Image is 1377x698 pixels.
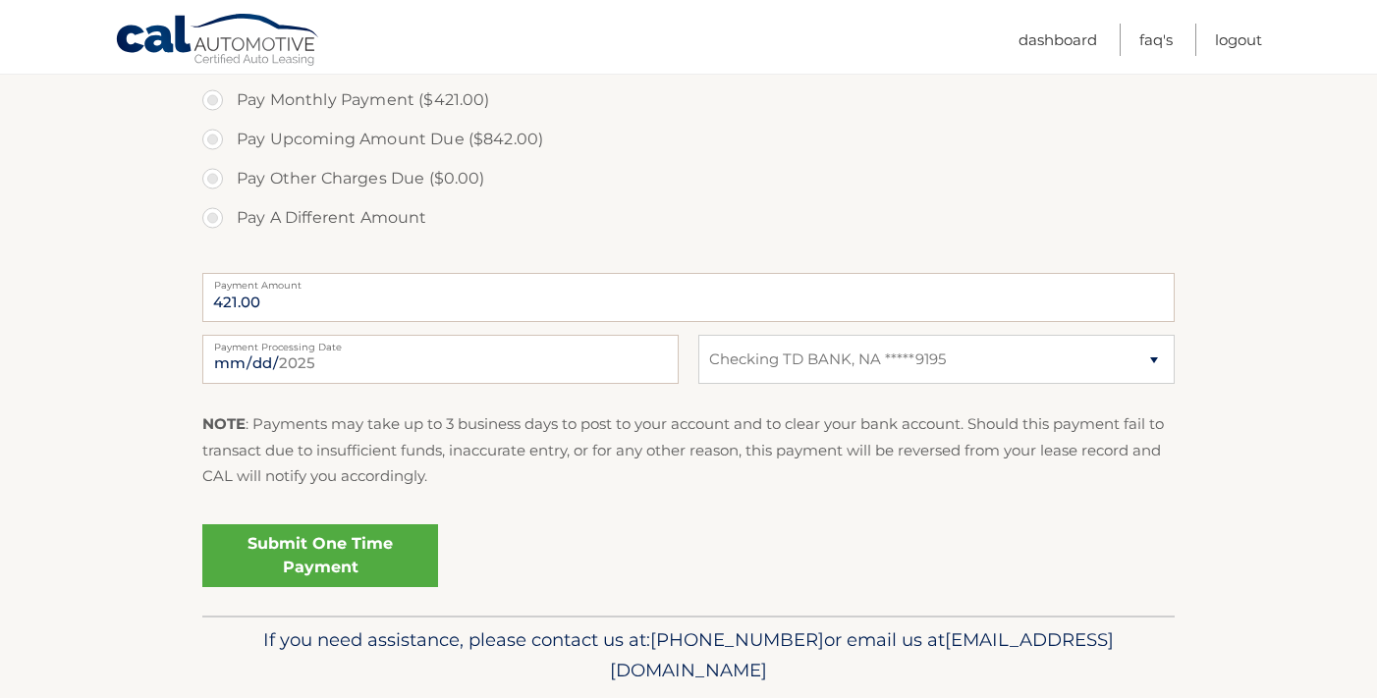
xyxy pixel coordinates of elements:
input: Payment Amount [202,273,1175,322]
a: FAQ's [1139,24,1173,56]
label: Payment Amount [202,273,1175,289]
label: Pay Upcoming Amount Due ($842.00) [202,120,1175,159]
a: Dashboard [1019,24,1097,56]
a: Submit One Time Payment [202,524,438,587]
label: Payment Processing Date [202,335,679,350]
label: Pay Other Charges Due ($0.00) [202,159,1175,198]
a: Cal Automotive [115,13,321,70]
span: [PHONE_NUMBER] [650,628,824,651]
label: Pay Monthly Payment ($421.00) [202,81,1175,120]
a: Logout [1215,24,1262,56]
strong: NOTE [202,414,246,433]
p: : Payments may take up to 3 business days to post to your account and to clear your bank account.... [202,411,1175,489]
p: If you need assistance, please contact us at: or email us at [215,624,1162,687]
input: Payment Date [202,335,679,384]
label: Pay A Different Amount [202,198,1175,238]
